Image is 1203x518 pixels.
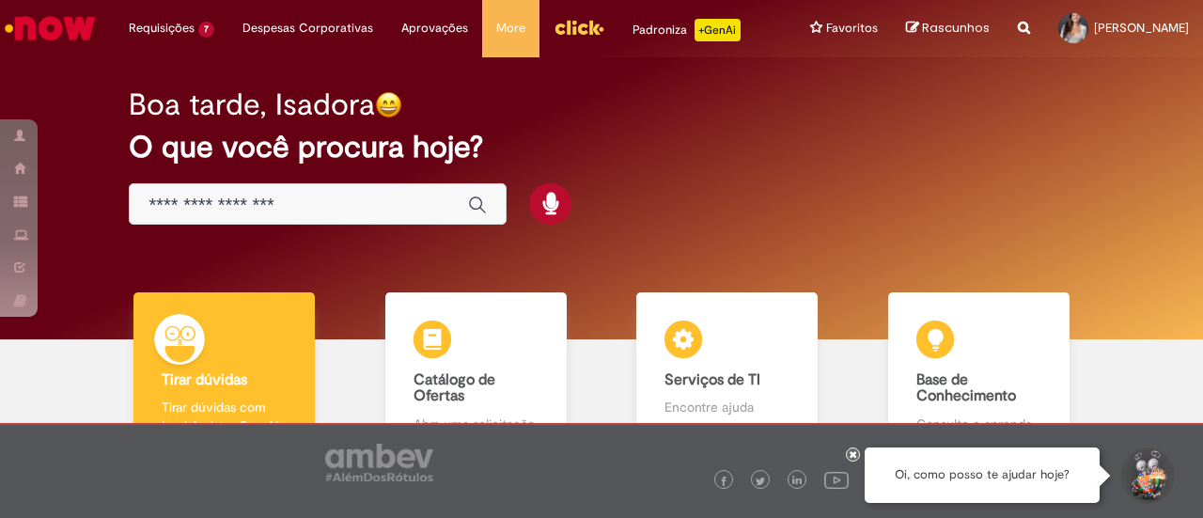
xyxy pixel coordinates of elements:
[719,477,728,486] img: logo_footer_facebook.png
[916,370,1016,406] b: Base de Conhecimento
[325,444,433,481] img: logo_footer_ambev_rotulo_gray.png
[2,9,99,47] img: ServiceNow
[916,415,1041,433] p: Consulte e aprenda
[664,370,760,389] b: Serviços de TI
[695,19,741,41] p: +GenAi
[633,19,741,41] div: Padroniza
[129,131,1073,164] h2: O que você procura hoje?
[922,19,990,37] span: Rascunhos
[129,19,195,38] span: Requisições
[601,292,853,455] a: Serviços de TI Encontre ajuda
[496,19,525,38] span: More
[826,19,878,38] span: Favoritos
[129,88,375,121] h2: Boa tarde, Isadora
[401,19,468,38] span: Aprovações
[756,477,765,486] img: logo_footer_twitter.png
[351,292,602,455] a: Catálogo de Ofertas Abra uma solicitação
[853,292,1105,455] a: Base de Conhecimento Consulte e aprenda
[865,447,1100,503] div: Oi, como posso te ajudar hoje?
[198,22,214,38] span: 7
[414,370,495,406] b: Catálogo de Ofertas
[1094,20,1189,36] span: [PERSON_NAME]
[162,370,247,389] b: Tirar dúvidas
[99,292,351,455] a: Tirar dúvidas Tirar dúvidas com Lupi Assist e Gen Ai
[1118,447,1175,504] button: Iniciar Conversa de Suporte
[242,19,373,38] span: Despesas Corporativas
[824,467,849,492] img: logo_footer_youtube.png
[664,398,789,416] p: Encontre ajuda
[554,13,604,41] img: click_logo_yellow_360x200.png
[906,20,990,38] a: Rascunhos
[792,476,802,487] img: logo_footer_linkedin.png
[375,91,402,118] img: happy-face.png
[162,398,287,435] p: Tirar dúvidas com Lupi Assist e Gen Ai
[414,415,539,433] p: Abra uma solicitação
